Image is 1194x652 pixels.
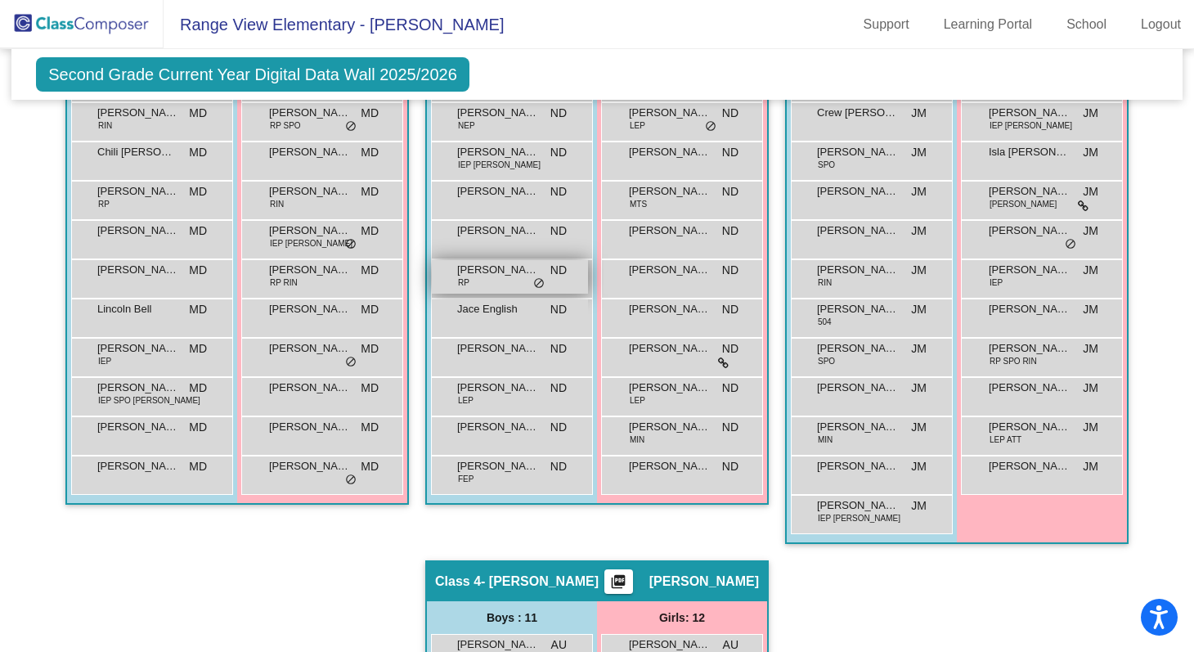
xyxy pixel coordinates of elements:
span: do_not_disturb_alt [1065,238,1076,251]
span: JM [911,105,927,122]
span: JM [1083,144,1098,161]
span: [PERSON_NAME] [989,105,1071,121]
span: JM [1083,262,1098,279]
span: [PERSON_NAME] [PERSON_NAME] [817,301,899,317]
span: JM [911,380,927,397]
span: [PERSON_NAME] [629,340,711,357]
span: ND [550,105,567,122]
span: do_not_disturb_alt [345,474,357,487]
span: JM [1083,105,1098,122]
span: MD [361,262,379,279]
span: do_not_disturb_alt [345,120,357,133]
span: MD [189,301,207,318]
a: Logout [1128,11,1194,38]
span: ND [722,262,738,279]
span: JM [911,301,927,318]
a: Support [851,11,922,38]
span: [PERSON_NAME] [269,183,351,200]
span: [PERSON_NAME] [629,223,711,239]
span: FEP [458,473,474,485]
span: ND [722,458,738,475]
span: [PERSON_NAME] [989,380,1071,396]
span: do_not_disturb_alt [705,120,716,133]
span: RP SPO RIN [990,355,1037,367]
span: Second Grade Current Year Digital Data Wall 2025/2026 [36,57,469,92]
span: [PERSON_NAME] [629,183,711,200]
span: JM [911,458,927,475]
span: [PERSON_NAME] [97,340,179,357]
span: Range View Elementary - [PERSON_NAME] [164,11,504,38]
span: [PERSON_NAME] [817,458,899,474]
span: MD [361,419,379,436]
span: [PERSON_NAME] [989,223,1071,239]
span: ND [550,262,567,279]
span: [PERSON_NAME] [989,262,1071,278]
span: [PERSON_NAME] [PERSON_NAME] [817,419,899,435]
span: [PERSON_NAME] [629,144,711,160]
span: [PERSON_NAME] [97,419,179,435]
span: ND [550,223,567,240]
span: 504 [818,316,832,328]
span: JM [911,419,927,436]
span: Class 4 [435,573,481,590]
span: ND [550,301,567,318]
span: [PERSON_NAME] [457,105,539,121]
span: [PERSON_NAME] [817,497,899,514]
span: - [PERSON_NAME] [481,573,599,590]
span: RP [98,198,110,210]
span: Crew [PERSON_NAME] [817,105,899,121]
span: do_not_disturb_alt [345,356,357,369]
span: [PERSON_NAME] [97,262,179,278]
span: do_not_disturb_alt [345,238,357,251]
span: JM [1083,380,1098,397]
span: [PERSON_NAME] [97,380,179,396]
span: [PERSON_NAME] [457,223,539,239]
span: MD [361,458,379,475]
span: IEP [990,277,1003,289]
span: MD [189,380,207,397]
span: MD [189,340,207,357]
span: MIN [818,434,833,446]
span: [PERSON_NAME] [97,458,179,474]
span: ND [550,419,567,436]
span: [PERSON_NAME] [269,144,351,160]
span: [PERSON_NAME] [269,105,351,121]
span: [PERSON_NAME] [457,183,539,200]
span: RIN [98,119,112,132]
span: JM [1083,340,1098,357]
span: [PERSON_NAME] [629,419,711,435]
span: IEP SPO [PERSON_NAME] [98,394,200,407]
span: IEP [PERSON_NAME] [458,159,541,171]
span: ND [550,380,567,397]
span: IEP [98,355,111,367]
span: MD [361,183,379,200]
span: [PERSON_NAME] [817,380,899,396]
span: LEP [630,119,645,132]
span: LEP [458,394,474,407]
span: IEP [PERSON_NAME] [270,237,352,250]
span: IEP [PERSON_NAME] [990,119,1072,132]
span: MD [361,380,379,397]
span: [PERSON_NAME] [457,419,539,435]
span: JM [911,183,927,200]
span: MTS [630,198,647,210]
span: [PERSON_NAME] [457,262,539,278]
span: Jace English [457,301,539,317]
span: RIN [270,198,284,210]
span: [PERSON_NAME] [457,144,539,160]
button: Print Students Details [604,569,633,594]
span: ND [722,183,738,200]
span: MD [361,144,379,161]
span: MD [361,105,379,122]
span: RP SPO [270,119,301,132]
span: [PERSON_NAME] [269,458,351,474]
span: [PERSON_NAME] [989,419,1071,435]
span: ND [722,144,738,161]
span: NEP [458,119,475,132]
span: [PERSON_NAME] [629,380,711,396]
span: [PERSON_NAME][MEDICAL_DATA] [629,301,711,317]
span: MIN [630,434,644,446]
span: JM [1083,183,1098,200]
span: [PERSON_NAME] [457,458,539,474]
span: ND [722,223,738,240]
